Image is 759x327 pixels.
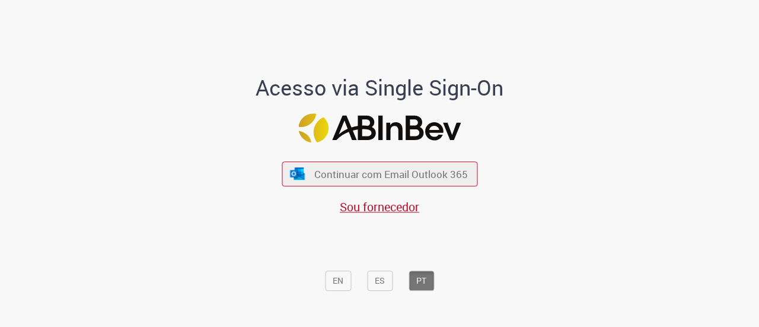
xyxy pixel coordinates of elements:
button: EN [325,271,351,291]
button: ícone Azure/Microsoft 360 Continuar com Email Outlook 365 [282,162,477,186]
img: ícone Azure/Microsoft 360 [289,167,306,180]
img: Logo ABInBev [298,113,461,142]
button: ES [367,271,393,291]
a: Sou fornecedor [340,199,419,215]
h1: Acesso via Single Sign-On [215,76,544,100]
span: Continuar com Email Outlook 365 [314,167,468,181]
button: PT [409,271,434,291]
